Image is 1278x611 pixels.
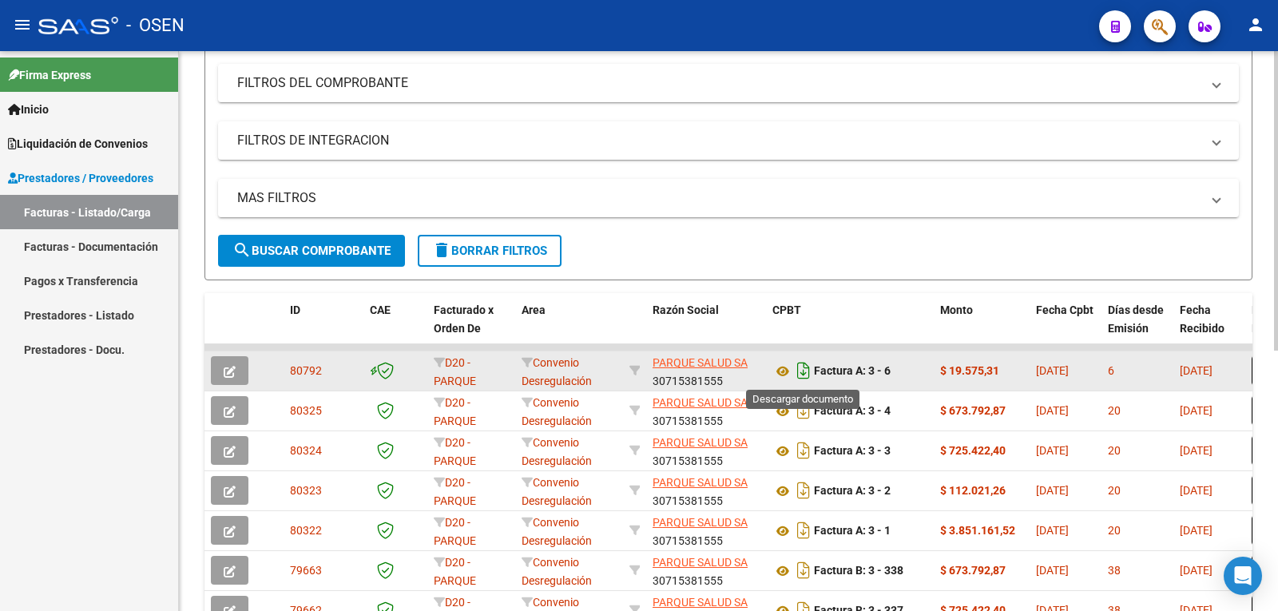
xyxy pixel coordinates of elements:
[290,364,322,377] span: 80792
[1108,564,1121,577] span: 38
[8,66,91,84] span: Firma Express
[814,565,903,577] strong: Factura B: 3 - 338
[793,398,814,423] i: Descargar documento
[1108,304,1164,335] span: Días desde Emisión
[218,121,1239,160] mat-expansion-panel-header: FILTROS DE INTEGRACION
[1180,564,1213,577] span: [DATE]
[434,396,476,427] span: D20 - PARQUE
[8,169,153,187] span: Prestadores / Proveedores
[766,293,934,363] datatable-header-cell: CPBT
[1036,444,1069,457] span: [DATE]
[793,557,814,583] i: Descargar documento
[434,436,476,467] span: D20 - PARQUE
[940,564,1006,577] strong: $ 673.792,87
[232,244,391,258] span: Buscar Comprobante
[653,356,748,369] span: PARQUE SALUD SA
[1108,524,1121,537] span: 20
[814,485,891,498] strong: Factura A: 3 - 2
[218,179,1239,217] mat-expansion-panel-header: MAS FILTROS
[653,436,748,449] span: PARQUE SALUD SA
[653,474,760,507] div: 30715381555
[427,293,515,363] datatable-header-cell: Facturado x Orden De
[940,484,1006,497] strong: $ 112.021,26
[434,304,494,335] span: Facturado x Orden De
[1180,524,1213,537] span: [DATE]
[940,444,1006,457] strong: $ 725.422,40
[434,516,476,547] span: D20 - PARQUE
[1036,564,1069,577] span: [DATE]
[1108,364,1114,377] span: 6
[290,444,322,457] span: 80324
[126,8,185,43] span: - OSEN
[814,525,891,538] strong: Factura A: 3 - 1
[522,436,592,467] span: Convenio Desregulación
[653,556,748,569] span: PARQUE SALUD SA
[1108,444,1121,457] span: 20
[934,293,1030,363] datatable-header-cell: Monto
[940,304,973,316] span: Monto
[772,304,801,316] span: CPBT
[13,15,32,34] mat-icon: menu
[1224,557,1262,595] div: Open Intercom Messenger
[432,240,451,260] mat-icon: delete
[653,476,748,489] span: PARQUE SALUD SA
[232,240,252,260] mat-icon: search
[653,596,748,609] span: PARQUE SALUD SA
[940,364,999,377] strong: $ 19.575,31
[653,516,748,529] span: PARQUE SALUD SA
[653,304,719,316] span: Razón Social
[290,524,322,537] span: 80322
[1180,444,1213,457] span: [DATE]
[1173,293,1245,363] datatable-header-cell: Fecha Recibido
[1036,524,1069,537] span: [DATE]
[522,516,592,547] span: Convenio Desregulación
[940,404,1006,417] strong: $ 673.792,87
[793,478,814,503] i: Descargar documento
[522,396,592,427] span: Convenio Desregulación
[8,135,148,153] span: Liquidación de Convenios
[1036,404,1069,417] span: [DATE]
[653,394,760,427] div: 30715381555
[653,396,748,409] span: PARQUE SALUD SA
[1180,364,1213,377] span: [DATE]
[290,304,300,316] span: ID
[1180,304,1224,335] span: Fecha Recibido
[1101,293,1173,363] datatable-header-cell: Días desde Emisión
[434,476,476,507] span: D20 - PARQUE
[793,358,814,383] i: Descargar documento
[515,293,623,363] datatable-header-cell: Area
[1036,364,1069,377] span: [DATE]
[434,556,476,587] span: D20 - PARQUE
[1030,293,1101,363] datatable-header-cell: Fecha Cpbt
[522,356,592,387] span: Convenio Desregulación
[793,518,814,543] i: Descargar documento
[522,556,592,587] span: Convenio Desregulación
[793,438,814,463] i: Descargar documento
[290,404,322,417] span: 80325
[814,405,891,418] strong: Factura A: 3 - 4
[237,189,1201,207] mat-panel-title: MAS FILTROS
[653,553,760,587] div: 30715381555
[284,293,363,363] datatable-header-cell: ID
[1036,304,1093,316] span: Fecha Cpbt
[653,514,760,547] div: 30715381555
[218,64,1239,102] mat-expansion-panel-header: FILTROS DEL COMPROBANTE
[814,445,891,458] strong: Factura A: 3 - 3
[418,235,562,267] button: Borrar Filtros
[814,365,891,378] strong: Factura A: 3 - 6
[522,304,546,316] span: Area
[434,356,476,387] span: D20 - PARQUE
[8,101,49,118] span: Inicio
[1246,15,1265,34] mat-icon: person
[653,434,760,467] div: 30715381555
[940,524,1015,537] strong: $ 3.851.161,52
[290,564,322,577] span: 79663
[432,244,547,258] span: Borrar Filtros
[1180,484,1213,497] span: [DATE]
[646,293,766,363] datatable-header-cell: Razón Social
[237,132,1201,149] mat-panel-title: FILTROS DE INTEGRACION
[237,74,1201,92] mat-panel-title: FILTROS DEL COMPROBANTE
[290,484,322,497] span: 80323
[1108,404,1121,417] span: 20
[1180,404,1213,417] span: [DATE]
